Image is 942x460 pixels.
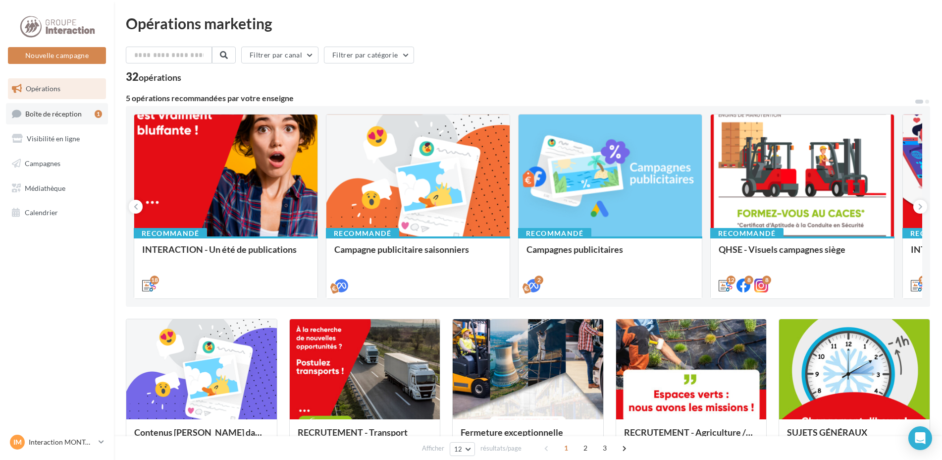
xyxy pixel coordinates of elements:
div: 12 [727,276,735,285]
button: Nouvelle campagne [8,47,106,64]
div: RECRUTEMENT - Transport [298,427,432,447]
div: Opérations marketing [126,16,930,31]
a: Boîte de réception1 [6,103,108,124]
span: Opérations [26,84,60,93]
button: Filtrer par catégorie [324,47,414,63]
span: résultats/page [480,444,522,453]
div: Recommandé [518,228,591,239]
div: 2 [534,276,543,285]
span: Calendrier [25,208,58,217]
div: opérations [139,73,181,82]
div: Recommandé [134,228,207,239]
span: 12 [454,445,463,453]
span: Médiathèque [25,183,65,192]
p: Interaction MONTAIGU [29,437,95,447]
div: 32 [126,71,181,82]
span: Campagnes [25,159,60,168]
span: Boîte de réception [25,109,82,117]
div: 12 [919,276,928,285]
button: Filtrer par canal [241,47,318,63]
div: Fermeture exceptionnelle [461,427,595,447]
a: Médiathèque [6,178,108,199]
a: Visibilité en ligne [6,128,108,149]
div: 1 [95,110,102,118]
span: 2 [577,440,593,456]
div: Recommandé [710,228,784,239]
span: IM [13,437,22,447]
div: 8 [762,276,771,285]
span: 1 [558,440,574,456]
div: Recommandé [326,228,399,239]
div: INTERACTION - Un été de publications [142,244,310,264]
a: Campagnes [6,153,108,174]
span: Afficher [422,444,444,453]
div: 18 [150,276,159,285]
span: Visibilité en ligne [27,134,80,143]
div: SUJETS GÉNÉRAUX [787,427,922,447]
div: Campagnes publicitaires [526,244,694,264]
a: IM Interaction MONTAIGU [8,433,106,452]
div: QHSE - Visuels campagnes siège [719,244,886,264]
div: Contenus [PERSON_NAME] dans un esprit estival [134,427,269,447]
span: 3 [597,440,613,456]
button: 12 [450,442,475,456]
div: 8 [744,276,753,285]
a: Calendrier [6,202,108,223]
a: Opérations [6,78,108,99]
div: 5 opérations recommandées par votre enseigne [126,94,914,102]
div: RECRUTEMENT - Agriculture / Espaces verts [624,427,759,447]
div: Campagne publicitaire saisonniers [334,244,502,264]
div: Open Intercom Messenger [908,426,932,450]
